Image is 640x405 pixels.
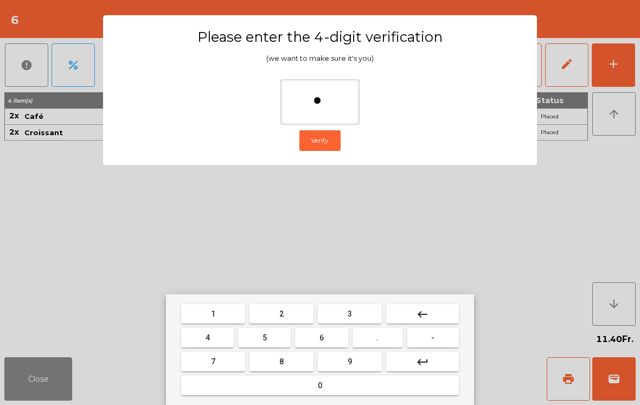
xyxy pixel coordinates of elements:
[416,356,429,369] mat-icon: keyboard_return
[238,328,291,347] button: 5
[279,357,284,366] span: 8
[279,309,284,318] span: 2
[431,333,434,342] span: -
[181,328,234,347] button: 4
[211,357,215,366] span: 7
[319,333,324,342] span: 6
[181,376,459,395] button: 0
[181,352,245,371] button: 7
[206,333,210,342] span: 4
[318,381,322,390] span: 0
[348,357,352,366] span: 9
[211,309,215,318] span: 1
[376,333,379,342] span: .
[318,352,382,371] button: 9
[407,328,459,347] button: -
[299,130,341,151] button: Verify
[124,28,516,46] h3: Please enter the 4-digit verification
[266,54,374,62] span: (we want to make sure it's you)
[348,309,352,318] span: 3
[353,328,403,347] button: .
[181,304,245,324] button: 1
[295,328,348,347] button: 6
[263,333,267,342] span: 5
[416,308,429,321] mat-icon: keyboard_backspace
[249,304,313,324] button: 2
[249,352,313,371] button: 8
[318,304,382,324] button: 3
